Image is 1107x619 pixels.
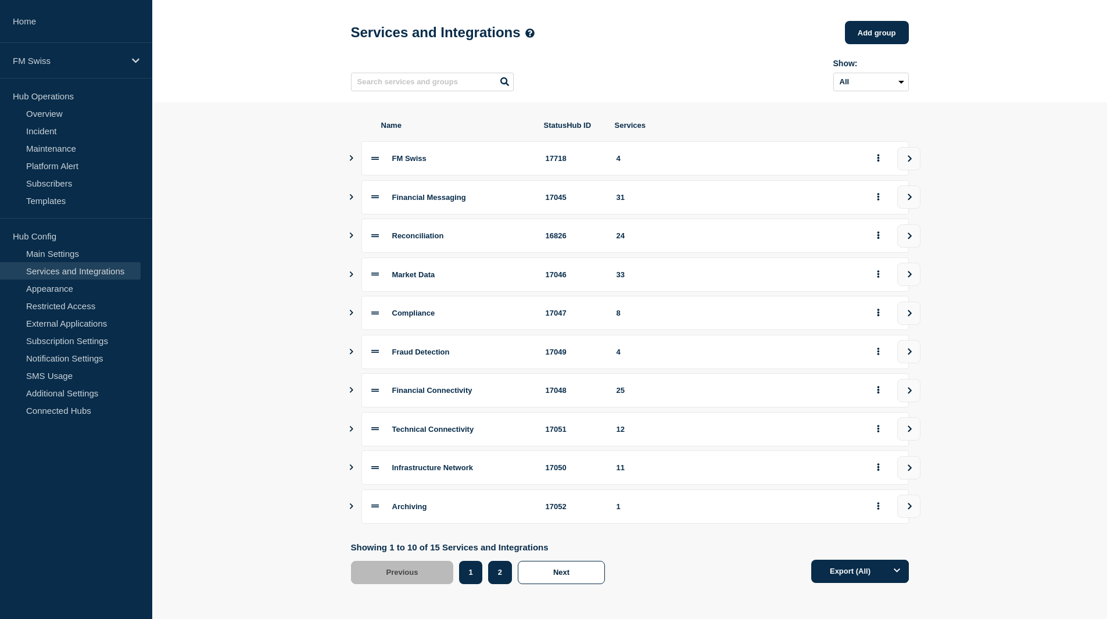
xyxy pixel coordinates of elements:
div: 8 [617,309,857,317]
span: StatusHub ID [544,121,601,130]
button: group actions [871,420,886,438]
button: group actions [871,227,886,245]
span: Reconciliation [392,231,444,240]
span: Financial Connectivity [392,386,472,395]
button: Options [886,560,909,583]
div: 24 [617,231,857,240]
button: Show services [349,141,354,176]
span: FM Swiss [392,154,427,163]
p: FM Swiss [13,56,124,66]
button: Show services [349,257,354,292]
span: Financial Messaging [392,193,466,202]
div: 12 [617,425,857,434]
span: Compliance [392,309,435,317]
span: Previous [386,568,418,577]
span: Name [381,121,530,130]
button: view group [897,456,920,480]
button: view group [897,185,920,209]
div: 25 [617,386,857,395]
div: Show: [833,59,909,68]
button: Next [518,561,605,584]
div: 17048 [546,386,603,395]
button: 2 [488,561,512,584]
div: 33 [617,270,857,279]
div: 4 [617,348,857,356]
div: 17046 [546,270,603,279]
div: 11 [617,463,857,472]
button: group actions [871,381,886,399]
input: Search services and groups [351,73,514,91]
div: 17718 [546,154,603,163]
button: group actions [871,498,886,516]
button: Show services [349,296,354,330]
div: 16826 [546,231,603,240]
button: group actions [871,304,886,322]
button: group actions [871,149,886,167]
select: Archived [833,73,909,91]
div: 17045 [546,193,603,202]
span: Fraud Detection [392,348,450,356]
button: group actions [871,343,886,361]
button: group actions [871,266,886,284]
span: Technical Connectivity [392,425,474,434]
button: group actions [871,188,886,206]
button: view group [897,263,920,286]
div: 17050 [546,463,603,472]
button: Previous [351,561,454,584]
button: view group [897,417,920,441]
span: Market Data [392,270,435,279]
div: 17052 [546,502,603,511]
div: 17051 [546,425,603,434]
button: Show services [349,335,354,369]
button: Show services [349,180,354,214]
button: Show services [349,412,354,446]
span: Next [553,568,569,577]
span: Infrastructure Network [392,463,473,472]
button: Show services [349,373,354,407]
button: Show services [349,450,354,485]
span: Archiving [392,502,427,511]
div: 4 [617,154,857,163]
button: view group [897,147,920,170]
button: view group [897,340,920,363]
button: Show services [349,219,354,253]
button: Add group [845,21,909,44]
p: Showing 1 to 10 of 15 Services and Integrations [351,542,611,552]
div: 31 [617,193,857,202]
button: 1 [459,561,482,584]
span: Services [615,121,858,130]
button: view group [897,379,920,402]
button: group actions [871,459,886,477]
div: 1 [617,502,857,511]
button: view group [897,302,920,325]
button: Export (All) [811,560,909,583]
div: 17049 [546,348,603,356]
button: view group [897,224,920,248]
button: Show services [349,489,354,524]
button: view group [897,495,920,518]
div: 17047 [546,309,603,317]
h1: Services and Integrations [351,24,535,41]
